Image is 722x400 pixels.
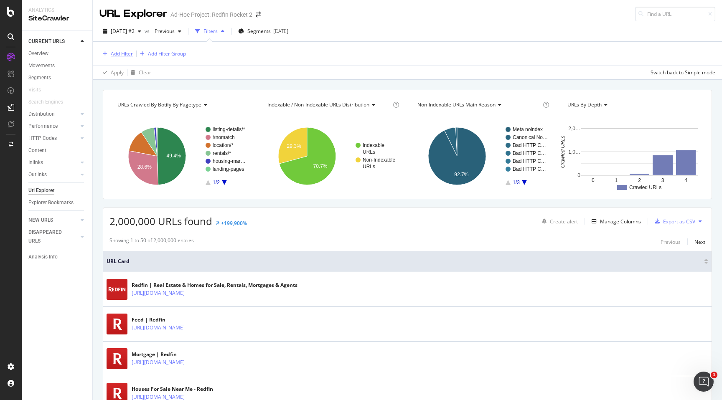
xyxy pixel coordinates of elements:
[107,348,127,369] img: main image
[28,158,78,167] a: Inlinks
[28,98,71,106] a: Search Engines
[132,289,185,297] a: [URL][DOMAIN_NAME]
[711,372,717,378] span: 1
[588,216,641,226] button: Manage Columns
[213,134,235,140] text: #nomatch
[99,7,167,21] div: URL Explorer
[651,215,695,228] button: Export as CSV
[694,372,714,392] iframe: Intercom live chat
[213,180,220,185] text: 1/2
[513,158,546,164] text: Bad HTTP C…
[28,49,86,58] a: Overview
[137,164,152,170] text: 28.6%
[111,28,135,35] span: 2025 Aug. 22nd #2
[132,351,203,358] div: Mortgage | Redfin
[28,110,55,119] div: Distribution
[99,25,145,38] button: [DATE] #2
[539,215,578,228] button: Create alert
[213,150,231,156] text: rentals/*
[567,101,602,108] span: URLs by Depth
[28,253,86,261] a: Analysis Info
[651,69,715,76] div: Switch back to Simple mode
[28,134,57,143] div: HTTP Codes
[629,185,661,190] text: Crawled URLs
[363,164,375,170] text: URLs
[28,198,86,207] a: Explorer Bookmarks
[28,7,86,14] div: Analytics
[28,216,53,225] div: NEW URLS
[28,186,86,195] a: Url Explorer
[694,237,705,247] button: Next
[600,218,641,225] div: Manage Columns
[363,157,395,163] text: Non-Indexable
[267,101,369,108] span: Indexable / Non-Indexable URLs distribution
[28,170,78,179] a: Outlinks
[109,214,212,228] span: 2,000,000 URLs found
[663,218,695,225] div: Export as CSV
[259,120,405,192] svg: A chart.
[151,28,175,35] span: Previous
[109,120,255,192] svg: A chart.
[28,146,86,155] a: Content
[203,28,218,35] div: Filters
[513,150,546,156] text: Bad HTTP C…
[167,153,181,159] text: 49.4%
[28,228,78,246] a: DISAPPEARED URLS
[127,66,151,79] button: Clear
[132,281,297,289] div: Redfin | Real Estate & Homes for Sale, Rentals, Mortgages & Agents
[111,50,133,57] div: Add Filter
[28,37,65,46] div: CURRENT URLS
[577,172,580,178] text: 0
[28,228,71,246] div: DISAPPEARED URLS
[416,98,541,111] h4: Non-Indexable URLs Main Reason
[28,216,78,225] a: NEW URLS
[145,28,151,35] span: vs
[513,166,546,172] text: Bad HTTP C…
[28,37,78,46] a: CURRENT URLS
[213,142,234,148] text: location/*
[109,237,194,247] div: Showing 1 to 50 of 2,000,000 entries
[560,136,566,168] text: Crawled URLs
[247,28,271,35] span: Segments
[192,25,228,38] button: Filters
[221,220,247,227] div: +199,900%
[417,101,496,108] span: Non-Indexable URLs Main Reason
[684,177,687,183] text: 4
[148,50,186,57] div: Add Filter Group
[132,385,213,393] div: Houses For Sale Near Me - Redfin
[28,73,51,82] div: Segments
[213,158,246,164] text: housing-mar…
[28,122,78,131] a: Performance
[615,177,618,183] text: 1
[550,218,578,225] div: Create alert
[116,98,248,111] h4: URLs Crawled By Botify By pagetype
[559,120,705,192] svg: A chart.
[111,69,124,76] div: Apply
[107,258,702,265] span: URL Card
[132,324,185,332] a: [URL][DOMAIN_NAME]
[409,120,555,192] div: A chart.
[28,186,54,195] div: Url Explorer
[635,7,715,21] input: Find a URL
[213,166,244,172] text: landing-pages
[661,238,681,246] div: Previous
[132,316,203,324] div: Feed | Redfin
[28,134,78,143] a: HTTP Codes
[28,122,58,131] div: Performance
[151,25,185,38] button: Previous
[647,66,715,79] button: Switch back to Simple mode
[28,49,48,58] div: Overview
[513,142,546,148] text: Bad HTTP C…
[273,28,288,35] div: [DATE]
[213,127,245,132] text: listing-details/*
[99,49,133,59] button: Add Filter
[28,61,55,70] div: Movements
[235,25,292,38] button: Segments[DATE]
[568,149,580,155] text: 1,0…
[568,126,580,132] text: 2,0…
[513,134,548,140] text: Canonical No…
[592,177,595,183] text: 0
[363,142,384,148] text: Indexable
[661,237,681,247] button: Previous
